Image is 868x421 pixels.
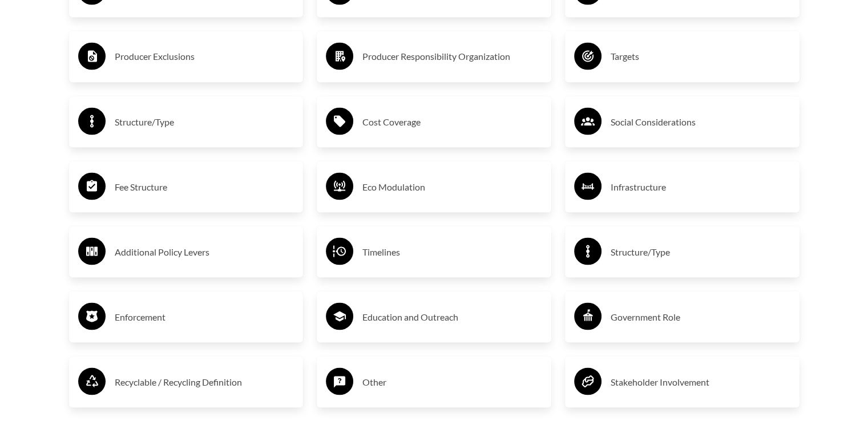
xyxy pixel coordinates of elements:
h3: Infrastructure [611,177,790,196]
h3: Education and Outreach [362,307,542,326]
h3: Stakeholder Involvement [611,373,790,391]
h3: Other [362,373,542,391]
h3: Eco Modulation [362,177,542,196]
h3: Producer Exclusions [115,47,294,66]
h3: Social Considerations [611,112,790,131]
h3: Timelines [362,242,542,261]
h3: Additional Policy Levers [115,242,294,261]
h3: Targets [611,47,790,66]
h3: Government Role [611,307,790,326]
h3: Producer Responsibility Organization [362,47,542,66]
h3: Enforcement [115,307,294,326]
h3: Recyclable / Recycling Definition [115,373,294,391]
h3: Fee Structure [115,177,294,196]
h3: Structure/Type [611,242,790,261]
h3: Cost Coverage [362,112,542,131]
h3: Structure/Type [115,112,294,131]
